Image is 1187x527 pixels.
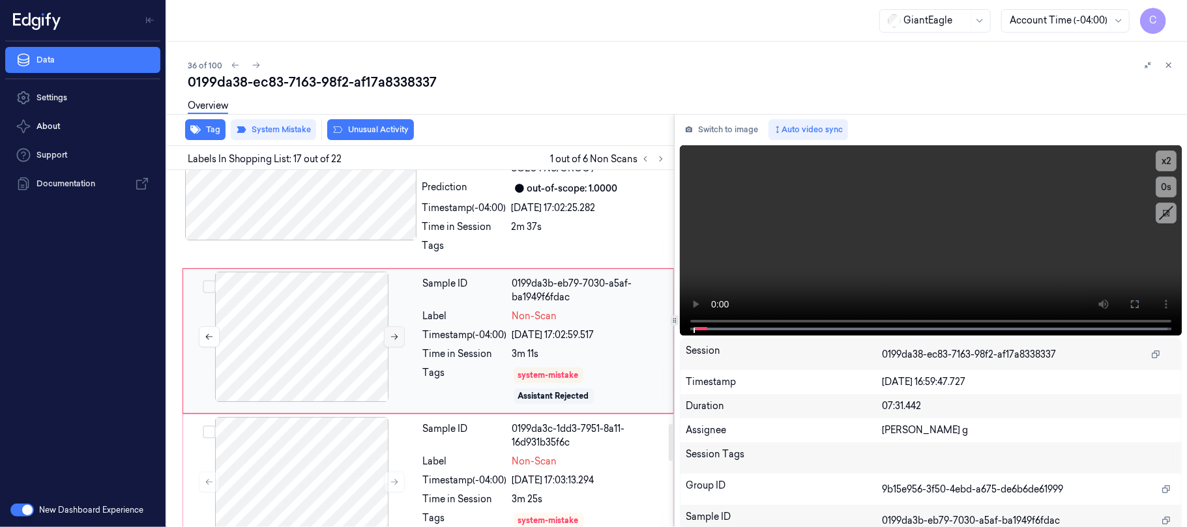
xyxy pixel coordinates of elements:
[882,399,1176,413] div: 07:31.442
[5,113,160,139] button: About
[423,277,507,304] div: Sample ID
[423,347,507,361] div: Time in Session
[423,474,507,487] div: Timestamp (-04:00)
[518,390,589,402] div: Assistant Rejected
[882,375,1176,389] div: [DATE] 16:59:47.727
[423,366,507,405] div: Tags
[882,348,1056,362] span: 0199da38-ec83-7163-98f2-af17a8338337
[512,220,666,234] div: 2m 37s
[527,182,618,195] div: out-of-scope: 1.0000
[188,60,222,71] span: 36 of 100
[5,171,160,197] a: Documentation
[686,448,882,468] div: Session Tags
[1156,150,1177,171] button: x2
[686,399,882,413] div: Duration
[422,239,506,260] div: Tags
[203,280,216,293] button: Select row
[686,479,882,500] div: Group ID
[423,455,507,468] div: Label
[512,201,666,215] div: [DATE] 17:02:25.282
[512,347,666,361] div: 3m 11s
[5,142,160,168] a: Support
[423,309,507,323] div: Label
[423,328,507,342] div: Timestamp (-04:00)
[512,277,666,304] div: 0199da3b-eb79-7030-a5af-ba1949f6fdac
[203,425,216,438] button: Select row
[5,85,160,111] a: Settings
[680,119,763,140] button: Switch to image
[1140,8,1166,34] button: C
[188,73,1177,91] div: 0199da38-ec83-7163-98f2-af17a8338337
[512,455,557,468] span: Non-Scan
[686,423,882,437] div: Assignee
[512,492,666,506] div: 3m 25s
[185,119,226,140] button: Tag
[550,151,669,167] span: 1 out of 6 Non Scans
[882,423,1176,437] div: [PERSON_NAME] g
[422,220,506,234] div: Time in Session
[512,309,557,323] span: Non-Scan
[686,344,882,365] div: Session
[423,492,507,506] div: Time in Session
[686,375,882,389] div: Timestamp
[327,119,414,140] button: Unusual Activity
[512,328,666,342] div: [DATE] 17:02:59.517
[512,474,666,487] div: [DATE] 17:03:13.294
[518,515,579,526] div: system-mistake
[512,422,666,449] div: 0199da3c-1dd3-7951-8a11-16d931b35f6c
[423,422,507,449] div: Sample ID
[231,119,316,140] button: System Mistake
[518,369,579,381] div: system-mistake
[769,119,848,140] button: Auto video sync
[5,47,160,73] a: Data
[188,152,342,166] span: Labels In Shopping List: 17 out of 22
[422,201,506,215] div: Timestamp (-04:00)
[188,99,228,114] a: Overview
[139,10,160,31] button: Toggle Navigation
[1156,177,1177,197] button: 0s
[882,483,1063,496] span: 9b15e956-3f50-4ebd-a675-de6b6de61999
[422,180,506,196] div: Prediction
